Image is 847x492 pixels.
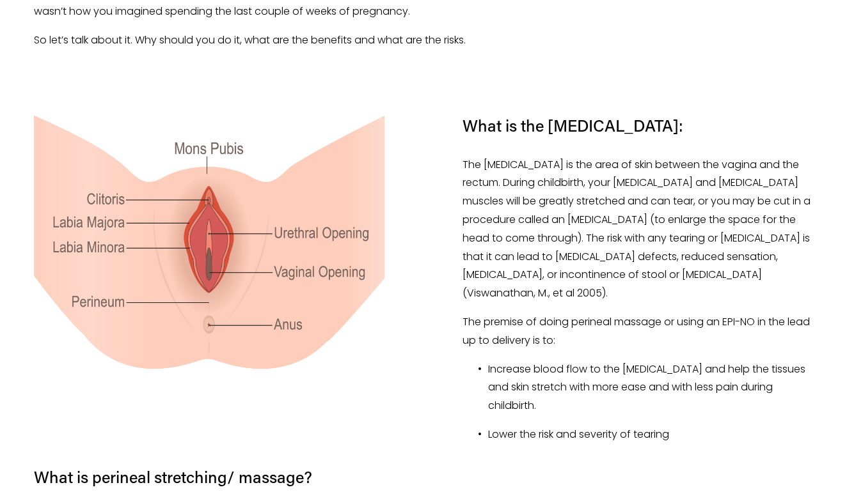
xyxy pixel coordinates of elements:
h4: What is the [MEDICAL_DATA]: [463,114,683,136]
p: Increase blood flow to the [MEDICAL_DATA] and help the tissues and skin stretch with more ease an... [488,360,813,415]
p: So let’s talk about it. Why should you do it, what are the benefits and what are the risks. [34,31,813,50]
p: Lower the risk and severity of tearing [488,426,813,444]
h4: What is perineal stretching/ massage? [34,466,813,488]
p: The premise of doing perineal massage or using an EPI-NO in the lead up to delivery is to: [463,313,813,350]
p: The [MEDICAL_DATA] is the area of skin between the vagina and the rectum. During childbirth, your... [463,156,813,303]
